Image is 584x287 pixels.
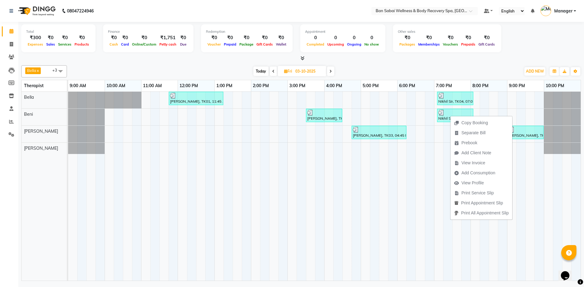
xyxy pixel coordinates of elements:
[57,34,73,41] div: ₹0
[305,34,326,41] div: 0
[461,140,477,146] span: Prebook
[130,34,158,41] div: ₹0
[52,68,62,73] span: +3
[73,42,91,46] span: Products
[434,81,454,90] a: 7:00 PM
[108,29,189,34] div: Finance
[326,42,346,46] span: Upcoming
[24,83,43,88] span: Therapist
[461,210,509,216] span: Print All Appointment Slip
[73,34,91,41] div: ₹0
[255,42,274,46] span: Gift Cards
[130,42,158,46] span: Online/Custom
[158,42,178,46] span: Petty cash
[120,42,130,46] span: Card
[461,160,485,166] span: View Invoice
[26,34,45,41] div: ₹300
[417,34,441,41] div: ₹0
[206,34,222,41] div: ₹0
[305,42,326,46] span: Completed
[215,81,234,90] a: 1:00 PM
[524,67,545,76] button: ADD NEW
[507,81,527,90] a: 9:00 PM
[274,42,288,46] span: Wallet
[108,34,120,41] div: ₹0
[461,200,503,206] span: Print Appointment Slip
[24,128,58,134] span: [PERSON_NAME]
[238,42,255,46] span: Package
[179,42,188,46] span: Due
[283,69,294,73] span: Fri
[222,34,238,41] div: ₹0
[26,29,91,34] div: Total
[461,150,491,156] span: Add Client Note
[441,42,460,46] span: Vouchers
[417,42,441,46] span: Memberships
[251,81,270,90] a: 2:00 PM
[57,42,73,46] span: Services
[461,180,484,186] span: View Profile
[108,42,120,46] span: Cash
[24,145,58,151] span: [PERSON_NAME]
[398,34,417,41] div: ₹0
[352,127,406,138] div: [PERSON_NAME], TK03, 04:45 PM-06:15 PM, Balinese Massage (Medium to Strong Pressure)3500
[363,34,381,41] div: 0
[325,81,344,90] a: 4:00 PM
[477,42,496,46] span: Gift Cards
[346,42,363,46] span: Ongoing
[454,201,459,205] img: printapt.png
[558,263,578,281] iframe: chat widget
[294,67,324,76] input: 2025-10-03
[45,42,57,46] span: Sales
[36,68,39,73] a: x
[141,81,163,90] a: 11:00 AM
[206,29,288,34] div: Redemption
[460,42,477,46] span: Prepaids
[305,29,381,34] div: Appointment
[346,34,363,41] div: 0
[288,81,307,90] a: 3:00 PM
[361,81,380,90] a: 5:00 PM
[554,8,572,14] span: Manager
[307,110,342,121] div: [PERSON_NAME], TK02, 03:30 PM-04:30 PM, Deep Tissue Massage (Strong Pressure)-2500
[326,34,346,41] div: 0
[24,94,34,100] span: Bella
[438,93,473,104] div: Nikhil Sir, TK04, 07:05 PM-08:05 PM, Deep Tissue Massage (Strong Pressure)-2500
[169,93,223,104] div: [PERSON_NAME], TK01, 11:45 AM-01:15 PM, Deep Tissue Massage (Strong Pressure)-3500
[471,81,490,90] a: 8:00 PM
[541,5,551,16] img: Manager
[158,34,178,41] div: ₹1,751
[460,34,477,41] div: ₹0
[178,81,200,90] a: 12:00 PM
[24,111,33,117] span: Beni
[253,67,269,76] span: Today
[206,42,222,46] span: Voucher
[16,2,57,19] img: logo
[27,68,36,73] span: Bella
[508,127,543,138] div: [PERSON_NAME], TK05, 09:00 PM-10:00 PM, Deep Tissue Massage (Strong Pressure)-2500
[398,29,496,34] div: Other sales
[461,170,495,176] span: Add Consumption
[67,2,94,19] b: 08047224946
[461,120,488,126] span: Copy Booking
[544,81,566,90] a: 10:00 PM
[238,34,255,41] div: ₹0
[255,34,274,41] div: ₹0
[454,211,459,215] img: printall.png
[274,34,288,41] div: ₹0
[526,69,544,73] span: ADD NEW
[26,42,45,46] span: Expenses
[461,190,494,196] span: Print Service Slip
[398,42,417,46] span: Packages
[438,110,473,121] div: Nikhil Sir, TK04, 07:05 PM-08:05 PM, Deep Tissue Massage (Strong Pressure)-2500
[398,81,417,90] a: 6:00 PM
[363,42,381,46] span: No show
[222,42,238,46] span: Prepaid
[120,34,130,41] div: ₹0
[178,34,189,41] div: ₹0
[461,130,485,136] span: Separate Bill
[45,34,57,41] div: ₹0
[477,34,496,41] div: ₹0
[105,81,127,90] a: 10:00 AM
[441,34,460,41] div: ₹0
